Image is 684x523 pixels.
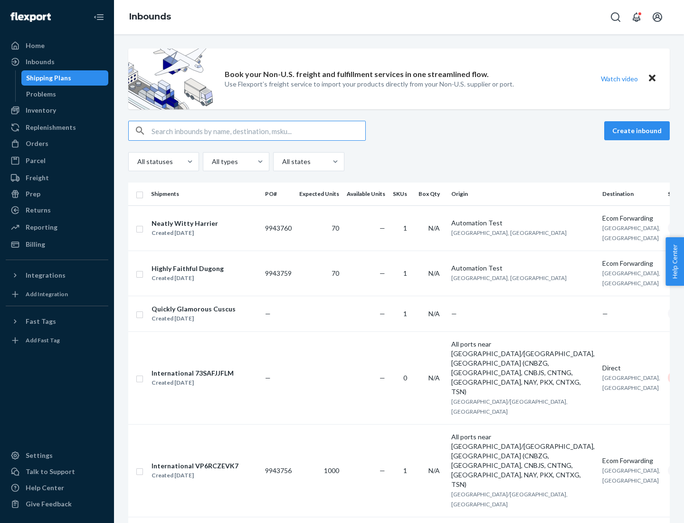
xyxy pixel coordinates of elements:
[26,499,72,509] div: Give Feedback
[403,374,407,382] span: 0
[6,333,108,348] a: Add Fast Tag
[26,223,57,232] div: Reporting
[451,274,567,281] span: [GEOGRAPHIC_DATA], [GEOGRAPHIC_DATA]
[6,136,108,151] a: Orders
[403,224,407,232] span: 1
[26,271,66,280] div: Integrations
[26,139,48,148] div: Orders
[152,314,236,323] div: Created [DATE]
[6,480,108,495] a: Help Center
[403,269,407,277] span: 1
[451,339,595,397] div: All ports near [GEOGRAPHIC_DATA]/[GEOGRAPHIC_DATA], [GEOGRAPHIC_DATA] (CNBZG, [GEOGRAPHIC_DATA], ...
[147,183,261,205] th: Shipments
[26,57,55,67] div: Inbounds
[602,270,660,287] span: [GEOGRAPHIC_DATA], [GEOGRAPHIC_DATA]
[295,183,343,205] th: Expected Units
[389,183,415,205] th: SKUs
[265,374,271,382] span: —
[6,464,108,479] a: Talk to Support
[265,310,271,318] span: —
[26,189,40,199] div: Prep
[602,310,608,318] span: —
[26,173,49,183] div: Freight
[6,314,108,329] button: Fast Tags
[21,87,109,102] a: Problems
[6,170,108,185] a: Freight
[451,432,595,489] div: All ports near [GEOGRAPHIC_DATA]/[GEOGRAPHIC_DATA], [GEOGRAPHIC_DATA] (CNBZG, [GEOGRAPHIC_DATA], ...
[10,12,51,22] img: Flexport logo
[380,374,385,382] span: —
[602,467,660,484] span: [GEOGRAPHIC_DATA], [GEOGRAPHIC_DATA]
[451,263,595,273] div: Automation Test
[26,451,53,460] div: Settings
[21,70,109,86] a: Shipping Plans
[26,89,56,99] div: Problems
[6,237,108,252] a: Billing
[26,483,64,493] div: Help Center
[380,466,385,475] span: —
[451,398,568,415] span: [GEOGRAPHIC_DATA]/[GEOGRAPHIC_DATA], [GEOGRAPHIC_DATA]
[225,69,489,80] p: Book your Non-U.S. freight and fulfillment services in one streamlined flow.
[451,491,568,508] span: [GEOGRAPHIC_DATA]/[GEOGRAPHIC_DATA], [GEOGRAPHIC_DATA]
[602,374,660,391] span: [GEOGRAPHIC_DATA], [GEOGRAPHIC_DATA]
[602,456,660,465] div: Ecom Forwarding
[26,205,51,215] div: Returns
[604,121,670,140] button: Create inbound
[332,224,339,232] span: 70
[152,228,218,238] div: Created [DATE]
[606,8,625,27] button: Open Search Box
[152,219,218,228] div: Neatly Witty Harrier
[152,121,365,140] input: Search inbounds by name, destination, msku...
[451,310,457,318] span: —
[451,229,567,236] span: [GEOGRAPHIC_DATA], [GEOGRAPHIC_DATA]
[6,220,108,235] a: Reporting
[26,106,56,115] div: Inventory
[261,183,295,205] th: PO#
[602,363,660,373] div: Direct
[261,205,295,251] td: 9943760
[598,183,664,205] th: Destination
[428,374,440,382] span: N/A
[428,269,440,277] span: N/A
[152,264,224,273] div: Highly Faithful Dugong
[627,8,646,27] button: Open notifications
[26,73,71,83] div: Shipping Plans
[211,157,212,166] input: All types
[665,237,684,286] button: Help Center
[6,120,108,135] a: Replenishments
[428,310,440,318] span: N/A
[261,251,295,296] td: 9943759
[415,183,447,205] th: Box Qty
[6,448,108,463] a: Settings
[403,310,407,318] span: 1
[89,8,108,27] button: Close Navigation
[225,79,514,89] p: Use Flexport’s freight service to import your products directly from your Non-U.S. supplier or port.
[152,471,238,480] div: Created [DATE]
[6,203,108,218] a: Returns
[152,378,234,387] div: Created [DATE]
[343,183,389,205] th: Available Units
[6,38,108,53] a: Home
[6,496,108,512] button: Give Feedback
[447,183,598,205] th: Origin
[451,218,595,228] div: Automation Test
[26,467,75,476] div: Talk to Support
[602,224,660,242] span: [GEOGRAPHIC_DATA], [GEOGRAPHIC_DATA]
[380,224,385,232] span: —
[136,157,137,166] input: All statuses
[26,336,60,344] div: Add Fast Tag
[380,269,385,277] span: —
[261,424,295,517] td: 9943756
[26,240,45,249] div: Billing
[6,153,108,168] a: Parcel
[6,54,108,69] a: Inbounds
[602,213,660,223] div: Ecom Forwarding
[122,3,179,31] ol: breadcrumbs
[595,72,644,86] button: Watch video
[152,368,234,378] div: International 73SAFJJFLM
[428,466,440,475] span: N/A
[152,304,236,314] div: Quickly Glamorous Cuscus
[26,123,76,132] div: Replenishments
[26,41,45,50] div: Home
[26,156,46,165] div: Parcel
